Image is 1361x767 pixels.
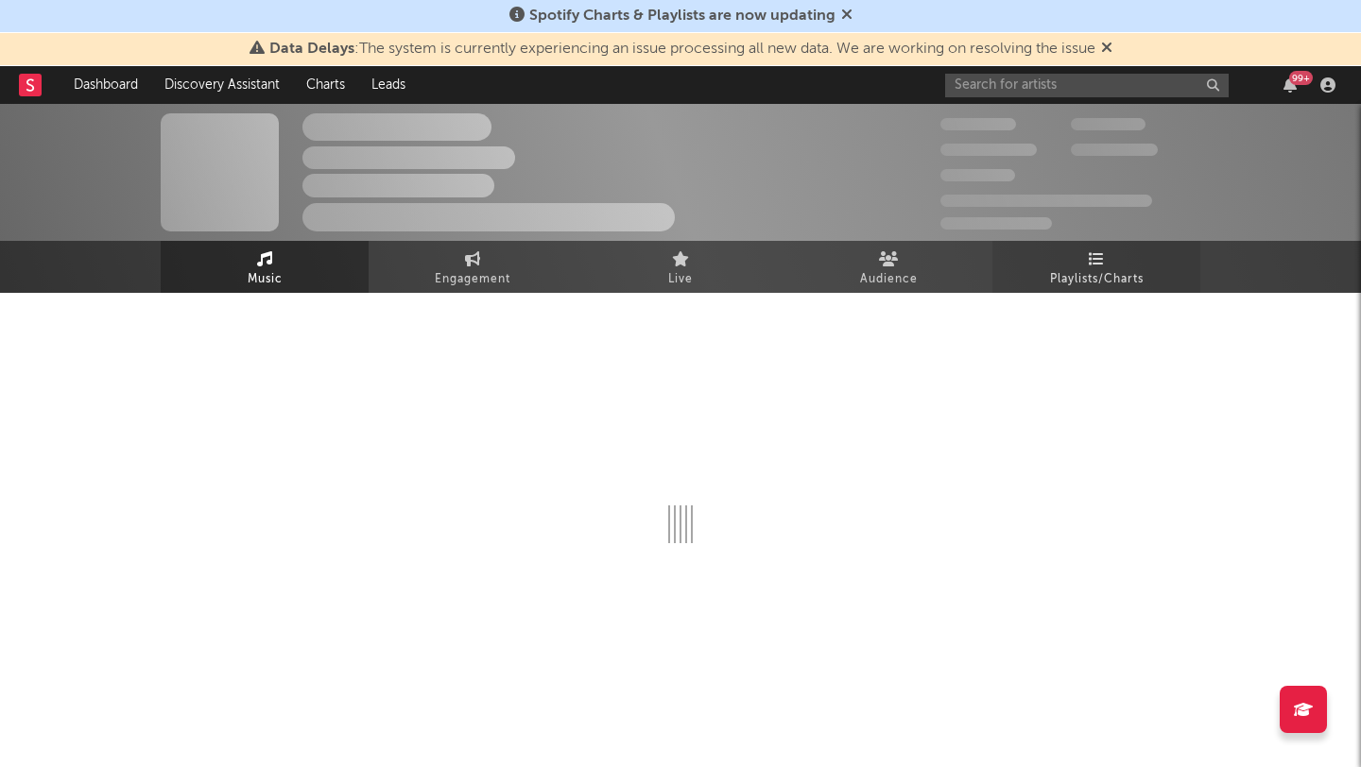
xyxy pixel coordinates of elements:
span: 100,000 [940,169,1015,181]
span: : The system is currently experiencing an issue processing all new data. We are working on resolv... [269,42,1095,57]
span: Jump Score: 85.0 [940,217,1052,230]
a: Charts [293,66,358,104]
span: Data Delays [269,42,354,57]
button: 99+ [1283,77,1297,93]
span: Spotify Charts & Playlists are now updating [529,9,836,24]
a: Discovery Assistant [151,66,293,104]
a: Live [577,241,784,293]
a: Dashboard [60,66,151,104]
span: 50,000,000 Monthly Listeners [940,195,1152,207]
span: Live [668,268,693,291]
span: 50,000,000 [940,144,1037,156]
span: 300,000 [940,118,1016,130]
div: 99 + [1289,71,1313,85]
span: 100,000 [1071,118,1146,130]
span: Audience [860,268,918,291]
a: Engagement [369,241,577,293]
a: Leads [358,66,419,104]
span: Music [248,268,283,291]
input: Search for artists [945,74,1229,97]
span: Dismiss [1101,42,1112,57]
a: Playlists/Charts [992,241,1200,293]
span: Dismiss [841,9,853,24]
a: Music [161,241,369,293]
span: Playlists/Charts [1050,268,1144,291]
span: Engagement [435,268,510,291]
a: Audience [784,241,992,293]
span: 1,000,000 [1071,144,1158,156]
